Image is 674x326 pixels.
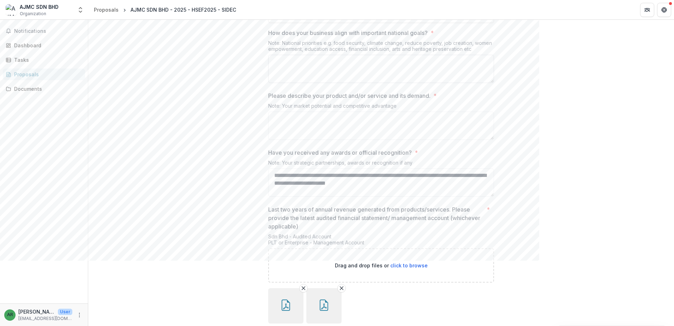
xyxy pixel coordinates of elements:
[3,83,85,95] a: Documents
[7,313,13,317] div: Alvin Shah Bin Mohd Remi
[268,233,494,248] div: Sdn Bhd - Audited Account PLT or Enterprise - Management Account
[3,69,85,80] a: Proposals
[268,160,494,168] div: Note: Your strategic partnerships, awards or recognition if any
[268,205,484,231] p: Last two years of annual revenue generated from products/services. Please provide the latest audi...
[657,3,671,17] button: Get Help
[18,315,72,322] p: [EMAIL_ADDRESS][DOMAIN_NAME]
[268,148,412,157] p: Have you received any awards or official recognition?
[14,71,79,78] div: Proposals
[14,28,82,34] span: Notifications
[3,54,85,66] a: Tasks
[14,42,79,49] div: Dashboard
[268,91,431,100] p: Please describe your product and/or service and its demand.
[268,103,494,112] div: Note: Your market potential and competitive advantage
[94,6,119,13] div: Proposals
[335,262,428,269] p: Drag and drop files or
[299,284,308,292] button: Remove File
[131,6,236,13] div: AJMC SDN BHD - 2025 - HSEF2025 - SIDEC
[6,4,17,16] img: AJMC SDN BHD
[18,308,55,315] p: [PERSON_NAME]
[14,56,79,64] div: Tasks
[3,25,85,37] button: Notifications
[337,284,346,292] button: Remove File
[20,3,59,11] div: AJMC SDN BHD
[268,40,494,55] div: Note: National priorities e.g. food security, climate change, reduce poverty, job creation, women...
[640,3,654,17] button: Partners
[14,85,79,93] div: Documents
[76,3,85,17] button: Open entity switcher
[390,262,428,268] span: click to browse
[91,5,239,15] nav: breadcrumb
[91,5,121,15] a: Proposals
[3,40,85,51] a: Dashboard
[75,311,84,319] button: More
[268,29,428,37] p: How does your business align with important national goals?
[58,309,72,315] p: User
[20,11,46,17] span: Organization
